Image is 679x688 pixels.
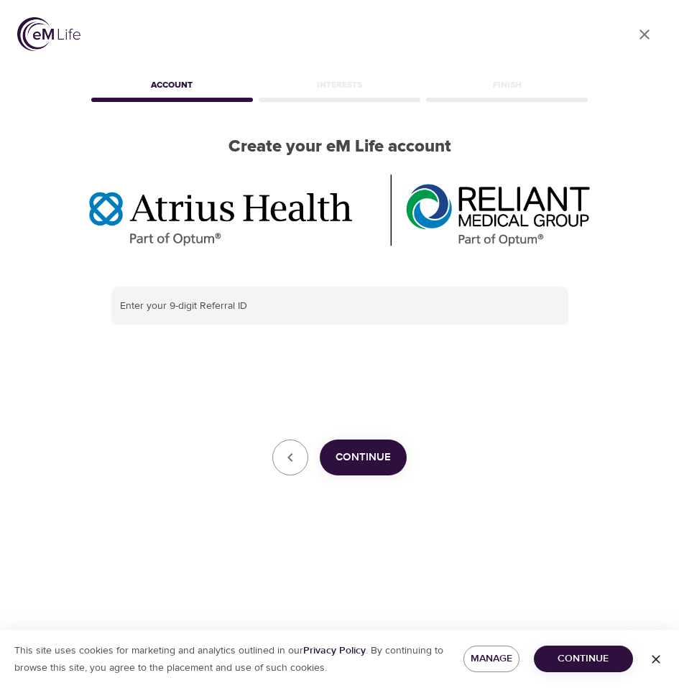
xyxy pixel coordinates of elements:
h2: Create your eM Life account [88,136,591,157]
span: Continue [336,448,391,467]
img: logo [17,17,80,51]
a: Privacy Policy [303,644,366,657]
button: Continue [320,440,407,475]
button: Manage [463,646,519,672]
button: Continue [534,646,634,672]
span: Continue [545,650,622,668]
span: Manage [475,650,508,668]
a: close [627,17,662,52]
img: Optum%20MA_AtriusReliant.png [89,175,591,246]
